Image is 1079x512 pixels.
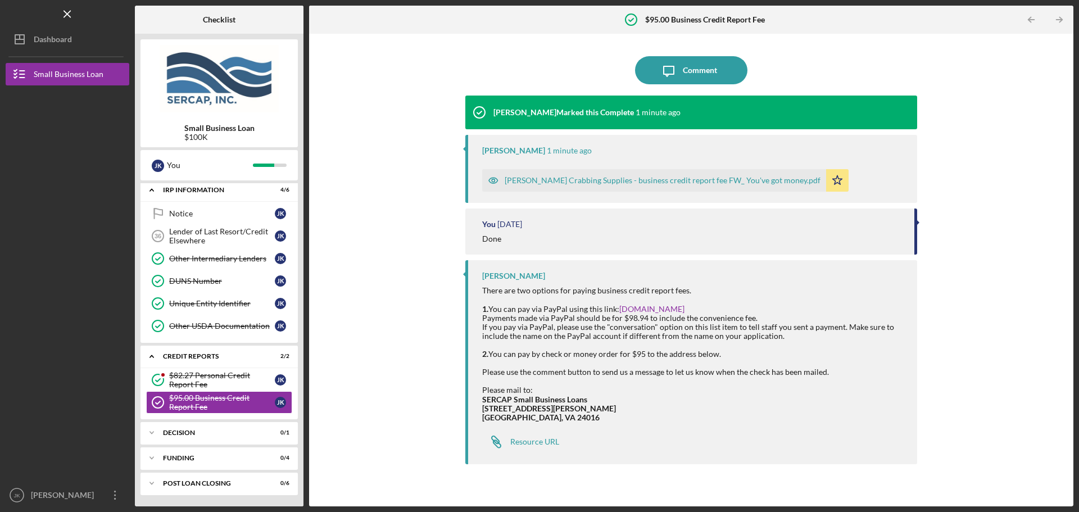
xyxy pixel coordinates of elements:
div: If you pay via PayPal, please use the "conversation" option on this list item to tell staff you s... [482,323,906,341]
div: You [482,220,496,229]
b: Small Business Loan [184,124,255,133]
div: DUNS Number [169,277,275,286]
div: J K [275,374,286,386]
button: [PERSON_NAME] Crabbing Supplies - business credit report fee FW_ You've got money.pdf [482,169,849,192]
div: $95.00 Business Credit Report Fee [169,393,275,411]
div: Dashboard [34,28,72,53]
time: 2025-08-18 12:47 [636,108,681,117]
div: 0 / 1 [269,429,289,436]
div: Please mail to: [482,386,906,422]
div: POST LOAN CLOSING [163,480,261,487]
div: J K [275,253,286,264]
div: [PERSON_NAME] [482,271,545,280]
div: J K [275,397,286,408]
div: [PERSON_NAME] [482,146,545,155]
button: JK[PERSON_NAME] [6,484,129,506]
a: Resource URL [482,431,559,453]
b: Checklist [203,15,235,24]
a: Other Intermediary LendersJK [146,247,292,270]
strong: 1. [482,304,488,314]
strong: [GEOGRAPHIC_DATA], VA 24016 [482,413,600,422]
strong: [STREET_ADDRESS][PERSON_NAME] [482,404,616,413]
tspan: 36 [155,233,161,239]
strong: 2. [482,349,488,359]
div: You can pay via PayPal using this link: [482,305,906,314]
time: 2025-08-15 17:10 [497,220,522,229]
div: $100K [184,133,255,142]
div: There are two options for paying business credit report fees. [482,286,906,295]
div: Lender of Last Resort/Credit Elsewhere [169,227,275,245]
a: DUNS NumberJK [146,270,292,292]
a: [DOMAIN_NAME] [619,304,684,314]
div: credit reports [163,353,261,360]
text: JK [13,492,20,499]
button: Comment [635,56,747,84]
div: J K [275,275,286,287]
div: Small Business Loan [34,63,103,88]
div: Notice [169,209,275,218]
div: $82.27 Personal Credit Report Fee [169,371,275,389]
img: Product logo [140,45,298,112]
div: J K [275,208,286,219]
div: J K [275,230,286,242]
time: 2025-08-18 12:47 [547,146,592,155]
button: Small Business Loan [6,63,129,85]
a: Unique Entity IdentifierJK [146,292,292,315]
div: J K [152,160,164,172]
div: Payments made via PayPal should be for $98.94 to include the convenience fee. [482,314,906,323]
div: Comment [683,56,717,84]
div: 2 / 2 [269,353,289,360]
b: $95.00 Business Credit Report Fee [645,15,765,24]
a: 36Lender of Last Resort/Credit ElsewhereJK [146,225,292,247]
div: [PERSON_NAME] [28,484,101,509]
div: Unique Entity Identifier [169,299,275,308]
div: You can pay by check or money order for $95 to the address below. [482,350,906,359]
div: Done [482,234,501,243]
a: Other USDA DocumentationJK [146,315,292,337]
div: Decision [163,429,261,436]
button: Dashboard [6,28,129,51]
strong: SERCAP Small Business Loans [482,395,587,404]
div: 0 / 6 [269,480,289,487]
a: $82.27 Personal Credit Report FeeJK [146,369,292,391]
div: IRP Information [163,187,261,193]
div: J K [275,298,286,309]
div: 0 / 4 [269,455,289,461]
div: [PERSON_NAME] Crabbing Supplies - business credit report fee FW_ You've got money.pdf [505,176,820,185]
div: Funding [163,455,261,461]
div: J K [275,320,286,332]
a: NoticeJK [146,202,292,225]
div: Other Intermediary Lenders [169,254,275,263]
div: Resource URL [510,437,559,446]
div: Please use the comment button to send us a message to let us know when the check has been mailed. [482,368,906,377]
div: [PERSON_NAME] Marked this Complete [493,108,634,117]
div: 4 / 6 [269,187,289,193]
div: Other USDA Documentation [169,321,275,330]
a: $95.00 Business Credit Report FeeJK [146,391,292,414]
div: You [167,156,253,175]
